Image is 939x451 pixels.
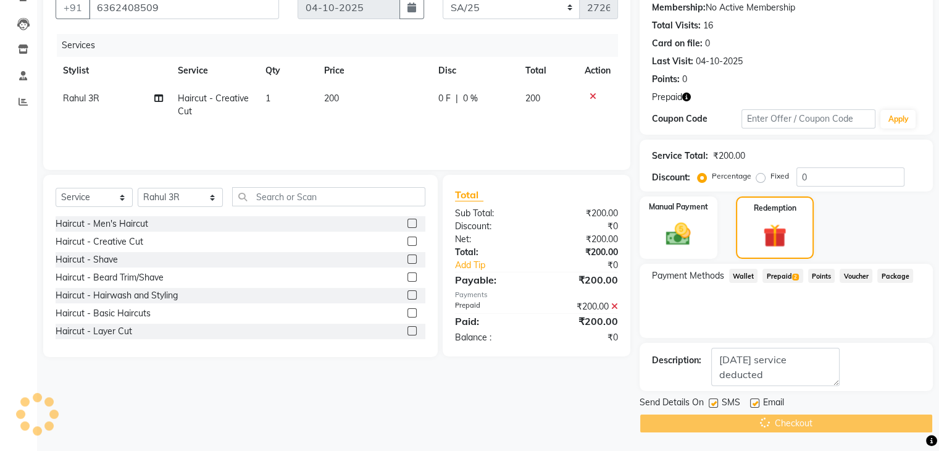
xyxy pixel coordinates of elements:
[536,314,627,329] div: ₹200.00
[712,171,751,182] label: Percentage
[324,93,339,104] span: 200
[232,187,425,206] input: Search or Scan
[536,246,627,259] div: ₹200.00
[518,57,577,85] th: Total
[652,1,920,14] div: No Active Membership
[536,207,627,220] div: ₹200.00
[770,171,789,182] label: Fixed
[741,109,876,129] input: Enter Offer / Coupon Code
[682,73,687,86] div: 0
[696,55,743,68] div: 04-10-2025
[877,269,913,283] span: Package
[880,110,916,129] button: Apply
[446,207,536,220] div: Sub Total:
[56,217,148,230] div: Haircut - Men's Haircut
[57,34,627,57] div: Services
[792,274,799,281] span: 2
[446,259,551,272] a: Add Tip
[652,73,680,86] div: Points:
[551,259,627,272] div: ₹0
[170,57,258,85] th: Service
[446,233,536,246] div: Net:
[455,290,618,300] div: Payments
[56,235,143,248] div: Haircut - Creative Cut
[763,396,784,411] span: Email
[178,93,249,117] span: Haircut - Creative Cut
[446,331,536,344] div: Balance :
[658,220,698,248] img: _cash.svg
[56,325,132,338] div: Haircut - Layer Cut
[56,271,164,284] div: Haircut - Beard Trim/Shave
[446,220,536,233] div: Discount:
[265,93,270,104] span: 1
[729,269,758,283] span: Wallet
[808,269,835,283] span: Points
[63,93,99,104] span: Rahul 3R
[446,272,536,287] div: Payable:
[536,272,627,287] div: ₹200.00
[446,246,536,259] div: Total:
[317,57,431,85] th: Price
[577,57,618,85] th: Action
[652,269,724,282] span: Payment Methods
[56,289,178,302] div: Haircut - Hairwash and Styling
[652,19,701,32] div: Total Visits:
[840,269,872,283] span: Voucher
[640,396,704,411] span: Send Details On
[536,331,627,344] div: ₹0
[536,233,627,246] div: ₹200.00
[652,354,701,367] div: Description:
[455,188,483,201] span: Total
[705,37,710,50] div: 0
[652,150,708,162] div: Service Total:
[536,220,627,233] div: ₹0
[652,91,682,104] span: Prepaid
[652,171,690,184] div: Discount:
[652,37,703,50] div: Card on file:
[446,300,536,313] div: Prepaid
[756,221,794,250] img: _gift.svg
[722,396,740,411] span: SMS
[762,269,803,283] span: Prepaid
[446,314,536,329] div: Paid:
[652,1,706,14] div: Membership:
[652,55,693,68] div: Last Visit:
[713,150,745,162] div: ₹200.00
[754,203,796,214] label: Redemption
[56,307,151,320] div: Haircut - Basic Haircuts
[456,92,458,105] span: |
[258,57,317,85] th: Qty
[652,112,741,125] div: Coupon Code
[463,92,478,105] span: 0 %
[56,57,170,85] th: Stylist
[703,19,713,32] div: 16
[438,92,451,105] span: 0 F
[431,57,518,85] th: Disc
[649,201,708,213] label: Manual Payment
[56,253,118,266] div: Haircut - Shave
[536,300,627,313] div: ₹200.00
[525,93,540,104] span: 200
